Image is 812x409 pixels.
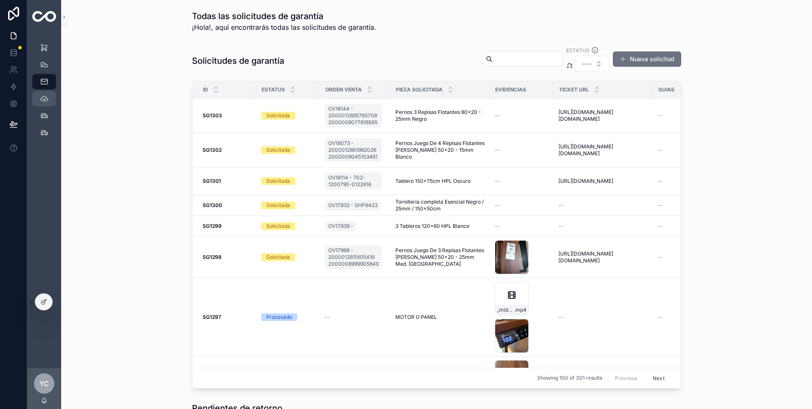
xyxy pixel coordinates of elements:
[658,254,711,261] a: --
[558,314,564,321] span: --
[266,177,290,185] div: Solicitada
[395,223,469,230] span: 3 Tableros 120x60 HPL Blanco
[325,173,382,190] a: OV18114 - 702-1200795-0122616
[325,104,382,128] a: OV18144 - 2000012895765708 2000009077818565
[395,178,471,185] span: Tablero 150x75cm HPL Oscuro
[266,202,290,209] div: Solicitada
[495,147,500,153] span: --
[203,147,251,153] a: SG1302
[395,140,485,160] a: Pernos Juego De 4 Repisas Flotantes [PERSON_NAME] 50x20 - 15mm Blanco
[658,314,663,321] span: --
[325,138,382,162] a: OV18073 - 2000012861982026 2000009045153461
[558,250,648,264] a: [URL][DOMAIN_NAME][DOMAIN_NAME]
[262,86,285,93] span: Estatus
[192,10,376,22] h1: Todas las solicitudes de garantía
[495,147,548,153] a: --
[325,136,385,164] a: OV18073 - 2000012861982026 2000009045153461
[495,178,548,185] a: --
[328,140,378,160] span: OV18073 - 2000012861982026 2000009045153461
[658,147,711,153] a: --
[325,171,385,191] a: OV18114 - 702-1200795-0122616
[325,245,382,269] a: OV17968 - 2000012815615416 2000008999905849
[192,22,376,32] span: ¡Hola!, aquí encontrarás todas las solicitudes de garantía.
[558,202,564,209] span: --
[27,34,61,151] div: scrollable content
[325,86,362,93] span: Orden venta
[558,109,648,122] a: [URL][DOMAIN_NAME][DOMAIN_NAME]
[537,375,602,381] span: Showing 100 of 301 results
[203,202,222,208] strong: SG1300
[261,313,315,321] a: Procesado
[647,372,671,385] button: Next
[203,86,208,93] span: ID
[325,219,385,233] a: OV17839 -
[261,112,315,119] a: Solicitada
[261,146,315,154] a: Solicitada
[325,314,330,321] span: --
[32,11,56,23] img: App logo
[325,221,357,231] a: OV17839 -
[203,223,251,230] a: SG1299
[497,307,514,313] span: _mid=4153182614942940&ext=1756584967&hash=ARnV4xZex9UAqpTdtyN27GfU6hiQH0SVROEh2H2U2ppQaw-1ce2b406...
[266,146,290,154] div: Solicitada
[261,202,315,209] a: Solicitada
[328,174,378,188] span: OV18114 - 702-1200795-0122616
[495,281,548,353] a: _mid=4153182614942940&ext=1756584967&hash=ARnV4xZex9UAqpTdtyN27GfU6hiQH0SVROEh2H2U2ppQaw-1ce2b406...
[192,55,284,67] h1: Solicitudes de garantía
[203,314,251,321] a: SG1297
[261,222,315,230] a: Solicitada
[203,254,251,261] a: SG1298
[266,253,290,261] div: Solicitada
[495,223,548,230] a: --
[203,112,251,119] a: SG1303
[658,112,663,119] span: --
[328,223,353,230] span: OV17839 -
[495,178,500,185] span: --
[658,147,663,153] span: --
[658,223,663,230] span: --
[658,202,663,209] span: --
[266,222,290,230] div: Solicitada
[658,86,674,93] span: Guias
[582,60,592,68] span: ----
[203,254,222,260] strong: SG1298
[261,253,315,261] a: Solicitada
[396,86,443,93] span: Pieza solicitada
[575,56,609,72] button: Select Button
[495,112,500,119] span: --
[395,314,437,321] span: MOTOR O PANEL
[495,86,526,93] span: Evidencias
[558,314,648,321] a: --
[495,202,548,209] a: --
[325,102,385,129] a: OV18144 - 2000012895765708 2000009077818565
[395,109,485,122] a: Pernos 3 Repisas Flotantes 80x20 - 25mm Negro
[203,178,251,185] a: SG1301
[558,223,564,230] span: --
[203,147,222,153] strong: SG1302
[558,223,648,230] a: --
[395,314,485,321] a: MOTOR O PANEL
[558,178,613,185] span: [URL][DOMAIN_NAME]
[558,178,648,185] a: [URL][DOMAIN_NAME]
[395,199,485,212] a: Tornillería completa Esencial Negro / 25mm / 150x50cm
[558,202,648,209] a: --
[658,223,711,230] a: --
[395,247,485,267] a: Pernos Juego De 3 Repisas Flotantes [PERSON_NAME] 50x20 - 25mm Mad. [GEOGRAPHIC_DATA]
[658,314,711,321] a: --
[613,51,681,67] button: Nueva solicitud
[328,105,378,126] span: OV18144 - 2000012895765708 2000009077818565
[328,247,378,267] span: OV17968 - 2000012815615416 2000008999905849
[559,86,589,93] span: Ticket url
[266,313,292,321] div: Procesado
[203,314,221,320] strong: SG1297
[658,178,663,185] span: --
[328,202,378,209] span: OV17832 - SHP9423
[558,143,648,157] a: [URL][DOMAIN_NAME][DOMAIN_NAME]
